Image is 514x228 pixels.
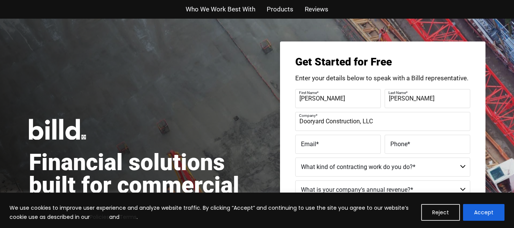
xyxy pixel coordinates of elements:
a: Reviews [305,4,328,15]
a: Who We Work Best With [186,4,255,15]
a: Terms [119,213,137,221]
p: Enter your details below to speak with a Billd representative. [295,75,470,81]
span: Phone [390,140,407,147]
h3: Get Started for Free [295,57,470,67]
p: We use cookies to improve user experience and analyze website traffic. By clicking “Accept” and c... [10,203,415,222]
span: Company [299,113,316,117]
a: Policies [90,213,109,221]
span: First Name [299,90,317,94]
button: Accept [463,204,504,221]
a: Products [267,4,293,15]
span: Email [301,140,316,147]
button: Reject [421,204,460,221]
h1: Financial solutions built for commercial subcontractors [29,151,257,220]
span: Last Name [388,90,406,94]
